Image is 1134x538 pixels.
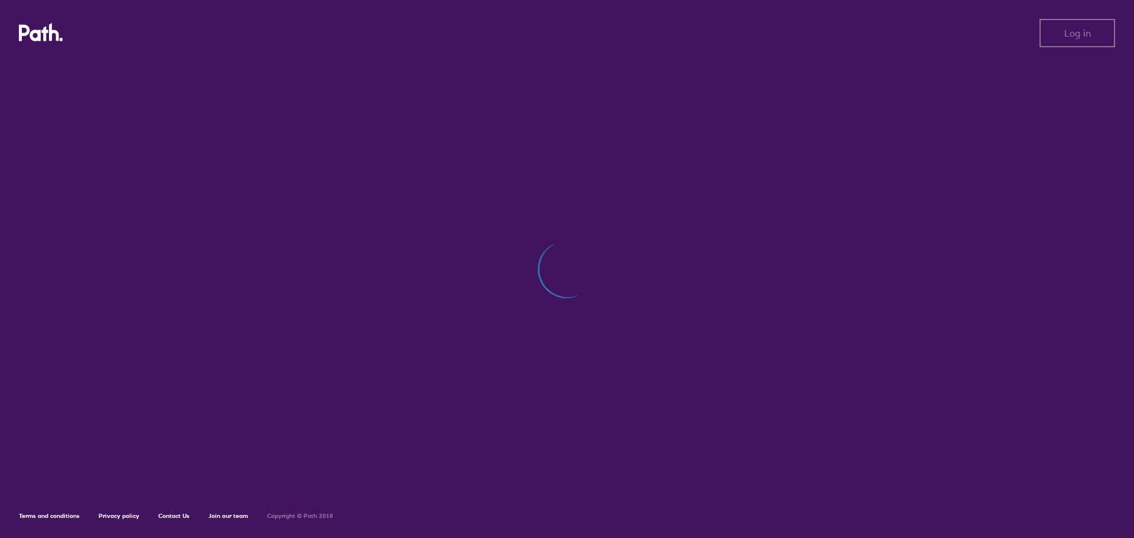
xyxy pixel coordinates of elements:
a: Privacy policy [99,512,139,520]
h6: Copyright © Path 2018 [267,513,333,520]
a: Terms and conditions [19,512,80,520]
a: Contact Us [158,512,190,520]
span: Log in [1064,28,1091,38]
button: Log in [1039,19,1115,47]
a: Join our team [208,512,248,520]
